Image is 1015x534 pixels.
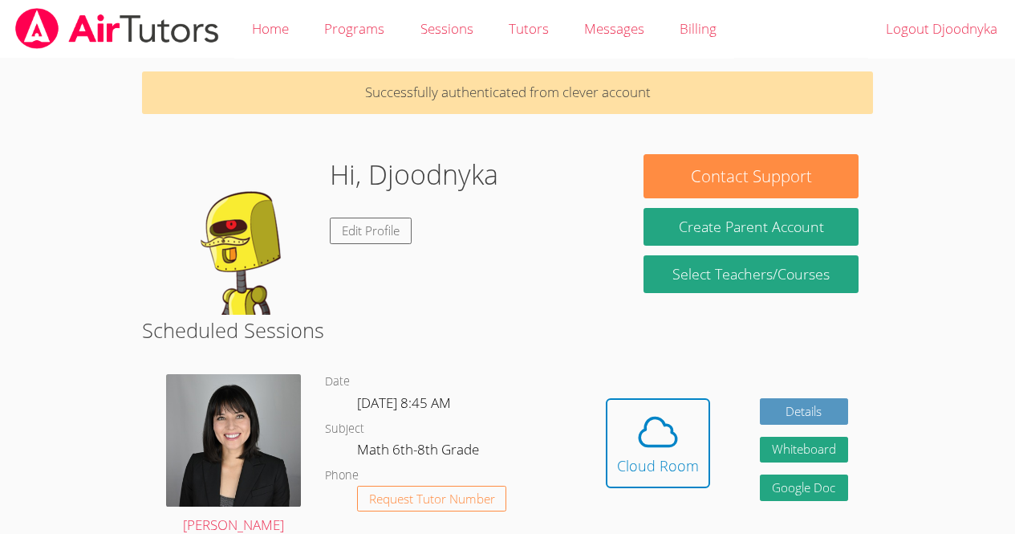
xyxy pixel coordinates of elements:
[357,393,451,412] span: [DATE] 8:45 AM
[357,486,507,512] button: Request Tutor Number
[369,493,495,505] span: Request Tutor Number
[760,437,848,463] button: Whiteboard
[644,154,858,198] button: Contact Support
[142,71,873,114] p: Successfully authenticated from clever account
[644,208,858,246] button: Create Parent Account
[760,475,848,501] a: Google Doc
[156,154,317,315] img: default.png
[584,19,644,38] span: Messages
[330,218,412,244] a: Edit Profile
[330,154,498,195] h1: Hi, Djoodnyka
[760,398,848,425] a: Details
[166,374,301,507] img: DSC_1773.jpeg
[357,438,482,466] dd: Math 6th-8th Grade
[617,455,699,477] div: Cloud Room
[142,315,873,345] h2: Scheduled Sessions
[606,398,710,488] button: Cloud Room
[644,255,858,293] a: Select Teachers/Courses
[325,466,359,486] dt: Phone
[14,8,221,49] img: airtutors_banner-c4298cdbf04f3fff15de1276eac7730deb9818008684d7c2e4769d2f7ddbe033.png
[325,372,350,392] dt: Date
[325,419,364,439] dt: Subject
